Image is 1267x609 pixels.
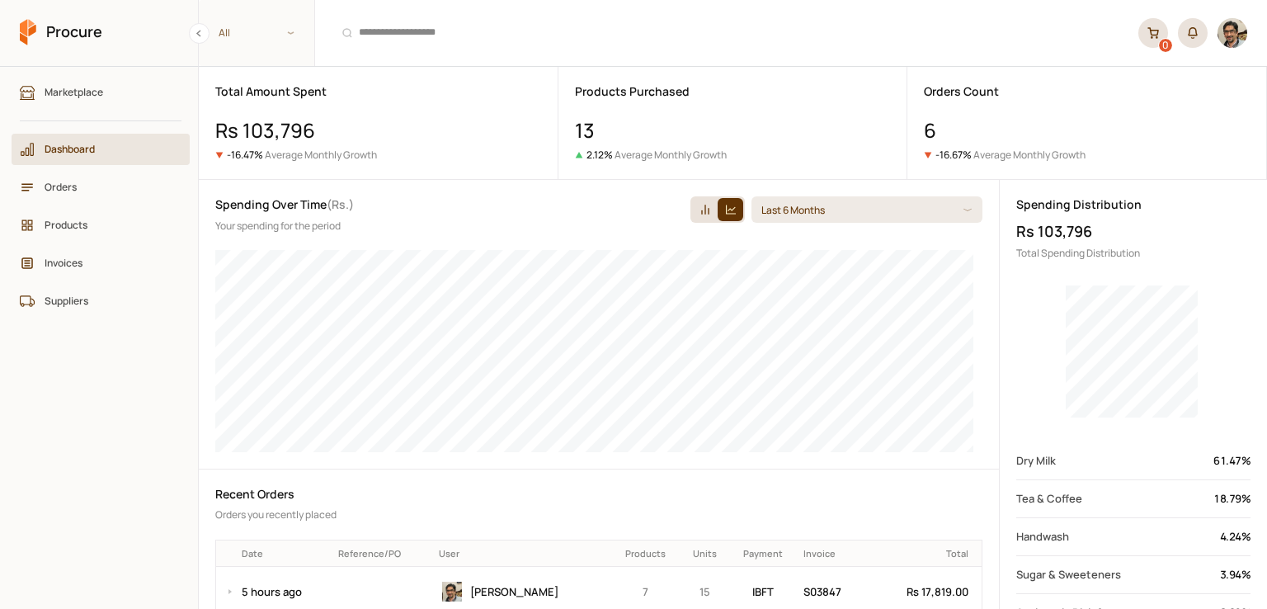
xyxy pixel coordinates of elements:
[734,583,792,601] p: IBFT on Delivery
[45,217,168,233] span: Products
[575,147,613,163] span: 2.12 %
[12,134,190,165] a: Dashboard
[439,578,605,605] div: Fawad Qureshi
[215,218,684,234] p: Your spending for the period
[1220,528,1251,545] p: 4.24 %
[45,179,168,195] span: Orders
[199,19,314,46] span: All
[1016,566,1219,583] p: Sugar & Sweeteners
[1016,196,1251,213] p: Spending Distribution
[924,116,1250,144] h1: 6
[1213,452,1251,470] p: 61.47 %
[242,584,302,599] a: 5 hours ago
[45,84,168,100] span: Marketplace
[681,540,728,566] th: Units
[215,507,982,522] p: Orders you recently placed
[924,83,1250,100] p: Orders Count
[751,196,982,223] button: Last 6 Months
[433,540,610,566] th: User
[215,147,263,163] span: -16.47 %
[1159,39,1172,52] div: 0
[575,116,891,144] h1: 13
[12,210,190,241] a: Products
[610,540,681,566] th: Products
[1016,221,1251,242] h1: Rs 103,796
[728,540,798,566] th: Payment
[1016,452,1213,470] p: Dry Milk
[12,248,190,279] a: Invoices
[265,147,377,163] p: Average Monthly Growth
[45,293,168,309] span: Suppliers
[20,19,102,47] a: Procure
[924,147,972,163] span: -16.67 %
[761,202,828,218] p: Last 6 Months
[325,12,1128,54] input: Products and Orders
[798,540,864,566] th: Invoice
[575,83,891,100] p: Products Purchased
[686,583,723,601] p: 15
[332,540,433,566] th: Reference/PO
[616,583,675,601] p: 7
[215,486,982,503] p: Recent Orders
[470,584,558,599] span: [PERSON_NAME]
[615,147,727,163] p: Average Monthly Growth
[1016,245,1140,261] p: Total Spending Distribution
[45,255,168,271] span: Invoices
[215,116,541,144] h1: Rs 103,796
[215,196,684,213] p: Spending Over Time
[1220,566,1251,583] p: 3.94 %
[45,141,168,157] span: Dashboard
[12,172,190,203] a: Orders
[1016,528,1219,545] p: Handwash
[236,540,333,566] th: Date
[12,286,190,317] a: Suppliers
[215,83,541,100] p: Total Amount Spent
[327,196,354,212] span: ( Rs. )
[12,77,190,108] a: Marketplace
[219,25,230,40] span: All
[1016,490,1213,507] p: Tea & Coffee
[1138,18,1168,48] a: 0
[864,540,982,566] th: Total
[46,21,102,42] span: Procure
[1213,490,1251,507] p: 18.79 %
[973,147,1086,163] p: Average Monthly Growth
